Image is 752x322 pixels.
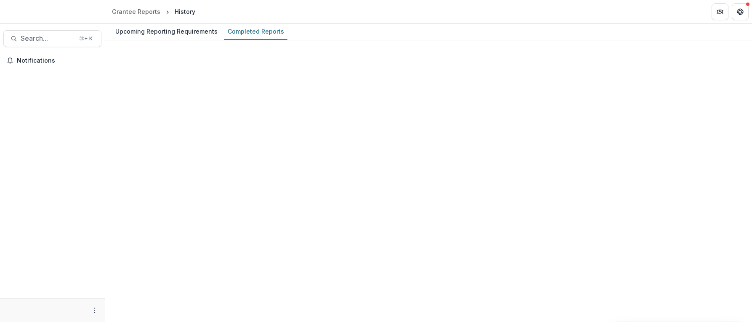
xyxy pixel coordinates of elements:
[112,24,221,40] a: Upcoming Reporting Requirements
[77,34,94,43] div: ⌘ + K
[3,54,101,67] button: Notifications
[90,305,100,315] button: More
[109,5,199,18] nav: breadcrumb
[732,3,749,20] button: Get Help
[224,25,287,37] div: Completed Reports
[712,3,728,20] button: Partners
[109,5,164,18] a: Grantee Reports
[112,7,160,16] div: Grantee Reports
[224,24,287,40] a: Completed Reports
[3,30,101,47] button: Search...
[112,25,221,37] div: Upcoming Reporting Requirements
[175,7,195,16] div: History
[17,57,98,64] span: Notifications
[21,34,74,42] span: Search...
